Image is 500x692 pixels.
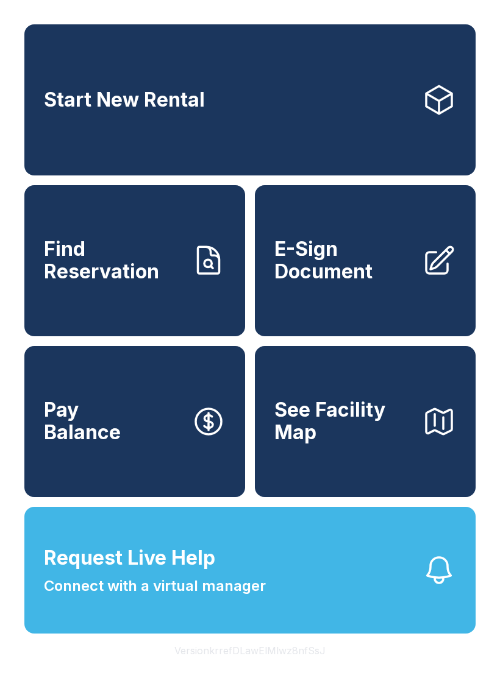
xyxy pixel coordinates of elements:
span: E-Sign Document [274,238,412,283]
span: Connect with a virtual manager [44,575,266,597]
button: PayBalance [24,346,245,497]
span: Start New Rental [44,89,205,111]
span: See Facility Map [274,399,412,443]
a: Find Reservation [24,185,245,336]
button: See Facility Map [255,346,476,497]
a: Start New Rental [24,24,476,175]
button: Request Live HelpConnect with a virtual manager [24,507,476,634]
button: VersionkrrefDLawElMlwz8nfSsJ [165,634,335,668]
a: E-Sign Document [255,185,476,336]
span: Pay Balance [44,399,121,443]
span: Find Reservation [44,238,182,283]
span: Request Live Help [44,543,215,573]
